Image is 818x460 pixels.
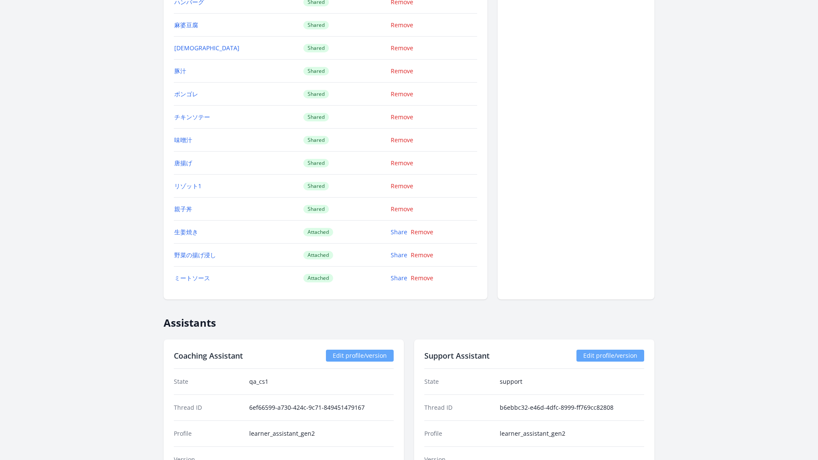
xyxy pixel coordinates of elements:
a: ボンゴレ [174,90,198,98]
a: ミートソース [174,274,210,282]
span: Shared [303,159,329,167]
span: Attached [303,274,333,282]
a: Remove [391,136,413,144]
a: リゾット1 [174,182,202,190]
a: 親子丼 [174,205,192,213]
a: Edit profile/version [576,350,644,362]
a: 豚汁 [174,67,186,75]
a: Share [391,251,407,259]
dd: qa_cs1 [249,377,394,386]
a: [DEMOGRAPHIC_DATA] [174,44,239,52]
a: Remove [391,90,413,98]
dd: support [500,377,644,386]
dt: Thread ID [174,403,242,412]
h2: Assistants [164,310,654,329]
h2: Support Assistant [424,350,490,362]
a: 味噌汁 [174,136,192,144]
dd: b6ebbc32-e46d-4dfc-8999-ff769cc82808 [500,403,644,412]
a: 唐揚げ [174,159,192,167]
span: Shared [303,90,329,98]
a: 麻婆豆腐 [174,21,198,29]
a: 野菜の揚げ浸し [174,251,216,259]
a: Share [391,274,407,282]
a: Remove [391,159,413,167]
dd: 6ef66599-a730-424c-9c71-849451479167 [249,403,394,412]
span: Attached [303,228,333,236]
a: Remove [391,205,413,213]
span: Shared [303,67,329,75]
a: Remove [391,182,413,190]
h2: Coaching Assistant [174,350,243,362]
dt: Profile [174,429,242,438]
a: チキンソテー [174,113,210,121]
span: Shared [303,205,329,213]
dd: learner_assistant_gen2 [249,429,394,438]
a: 生姜焼き [174,228,198,236]
a: Remove [411,228,433,236]
span: Shared [303,44,329,52]
dt: State [424,377,493,386]
span: Shared [303,182,329,190]
dd: learner_assistant_gen2 [500,429,644,438]
a: Remove [391,44,413,52]
span: Shared [303,113,329,121]
a: Remove [411,251,433,259]
a: Remove [391,67,413,75]
a: Remove [411,274,433,282]
a: Remove [391,113,413,121]
a: Remove [391,21,413,29]
a: Edit profile/version [326,350,394,362]
span: Shared [303,21,329,29]
span: Shared [303,136,329,144]
span: Attached [303,251,333,259]
dt: Thread ID [424,403,493,412]
dt: Profile [424,429,493,438]
dt: State [174,377,242,386]
a: Share [391,228,407,236]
